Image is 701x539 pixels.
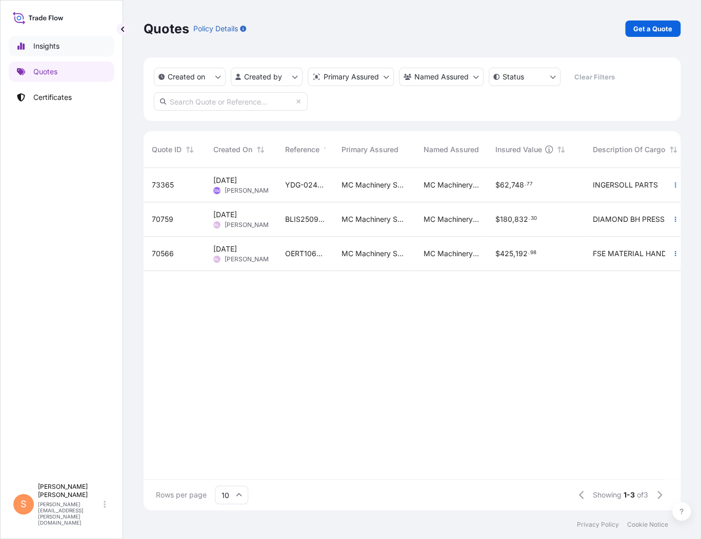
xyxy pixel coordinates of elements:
[495,216,500,223] span: $
[308,68,394,86] button: distributor Filter options
[254,143,267,156] button: Sort
[637,490,648,500] span: of 3
[152,180,174,190] span: 73365
[593,490,622,500] span: Showing
[285,180,325,190] span: YDG-0243 8041
[33,92,72,102] p: Certificates
[503,72,524,82] p: Status
[342,180,407,190] span: MC Machinery Systems
[168,72,205,82] p: Created on
[424,214,479,224] span: MC Machinery Systems, Inc.
[530,251,536,255] span: 98
[225,186,274,195] span: [PERSON_NAME]
[285,248,325,259] span: OERT106718Y00068
[624,490,635,500] span: 1-3
[21,499,27,509] span: S
[231,68,303,86] button: createdBy Filter options
[555,143,567,156] button: Sort
[342,248,407,259] span: MC Machinery Systems
[342,214,407,224] span: MC Machinery Systems
[424,144,479,155] span: Named Assured
[152,144,182,155] span: Quote ID
[322,143,334,156] button: Sort
[525,182,526,186] span: .
[154,92,308,111] input: Search Quote or Reference...
[244,72,282,82] p: Created by
[225,221,274,229] span: [PERSON_NAME]
[424,180,479,190] span: MC Machinery Systems, Inc.
[193,24,238,34] p: Policy Details
[515,250,528,257] span: 192
[500,216,512,223] span: 180
[633,24,672,34] p: Get a Quote
[213,244,237,254] span: [DATE]
[9,87,114,108] a: Certificates
[38,501,102,526] p: [PERSON_NAME][EMAIL_ADDRESS][PERSON_NAME][DOMAIN_NAME]
[156,490,207,500] span: Rows per page
[500,181,509,189] span: 62
[511,181,524,189] span: 748
[625,20,680,37] a: Get a Quote
[213,175,237,185] span: [DATE]
[33,41,59,51] p: Insights
[214,185,220,196] span: SM
[154,68,226,86] button: createdOn Filter options
[531,217,537,220] span: 30
[489,68,560,86] button: certificateStatus Filter options
[213,144,252,155] span: Created On
[342,144,398,155] span: Primary Assured
[285,144,319,155] span: Reference
[528,251,530,255] span: .
[574,72,615,82] p: Clear Filters
[495,181,500,189] span: $
[514,216,528,223] span: 832
[593,144,665,155] span: Description Of Cargo
[9,36,114,56] a: Insights
[225,255,274,263] span: [PERSON_NAME]
[33,67,57,77] p: Quotes
[495,144,542,155] span: Insured Value
[495,250,500,257] span: $
[144,20,189,37] p: Quotes
[213,210,237,220] span: [DATE]
[500,250,513,257] span: 425
[424,248,479,259] span: MC Machinery Systems, Inc.
[512,216,514,223] span: ,
[627,521,668,529] a: Cookie Notice
[513,250,515,257] span: ,
[566,69,623,85] button: Clear Filters
[593,214,679,224] span: DIAMOND BH PRESS BRAKE
[200,254,234,264] span: [PERSON_NAME]
[593,180,658,190] span: INGERSOLL PARTS
[9,61,114,82] a: Quotes
[593,248,679,259] span: FSE MATERIAL HANDLING SYSTEM
[324,72,379,82] p: Primary Assured
[509,181,511,189] span: ,
[200,220,234,230] span: [PERSON_NAME]
[152,214,173,224] span: 70759
[577,521,619,529] a: Privacy Policy
[527,182,533,186] span: 77
[38,483,102,499] p: [PERSON_NAME] [PERSON_NAME]
[152,248,174,259] span: 70566
[414,72,469,82] p: Named Assured
[184,143,196,156] button: Sort
[399,68,484,86] button: cargoOwner Filter options
[529,217,530,220] span: .
[667,143,679,156] button: Sort
[285,214,325,224] span: BLIS25090022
